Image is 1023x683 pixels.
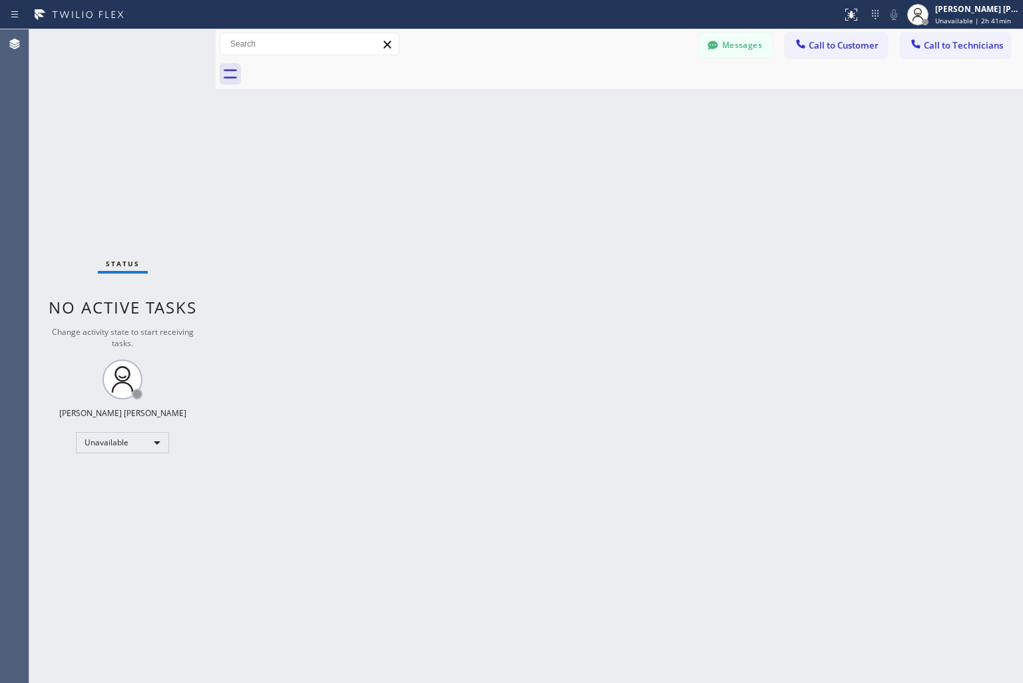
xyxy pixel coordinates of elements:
[699,33,772,58] button: Messages
[935,16,1011,25] span: Unavailable | 2h 41min
[52,326,194,349] span: Change activity state to start receiving tasks.
[809,39,879,51] span: Call to Customer
[935,3,1019,15] div: [PERSON_NAME] [PERSON_NAME]
[885,5,903,24] button: Mute
[785,33,887,58] button: Call to Customer
[59,407,186,419] div: [PERSON_NAME] [PERSON_NAME]
[106,259,140,268] span: Status
[220,33,399,55] input: Search
[924,39,1003,51] span: Call to Technicians
[76,432,169,453] div: Unavailable
[901,33,1010,58] button: Call to Technicians
[49,296,197,318] span: No active tasks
